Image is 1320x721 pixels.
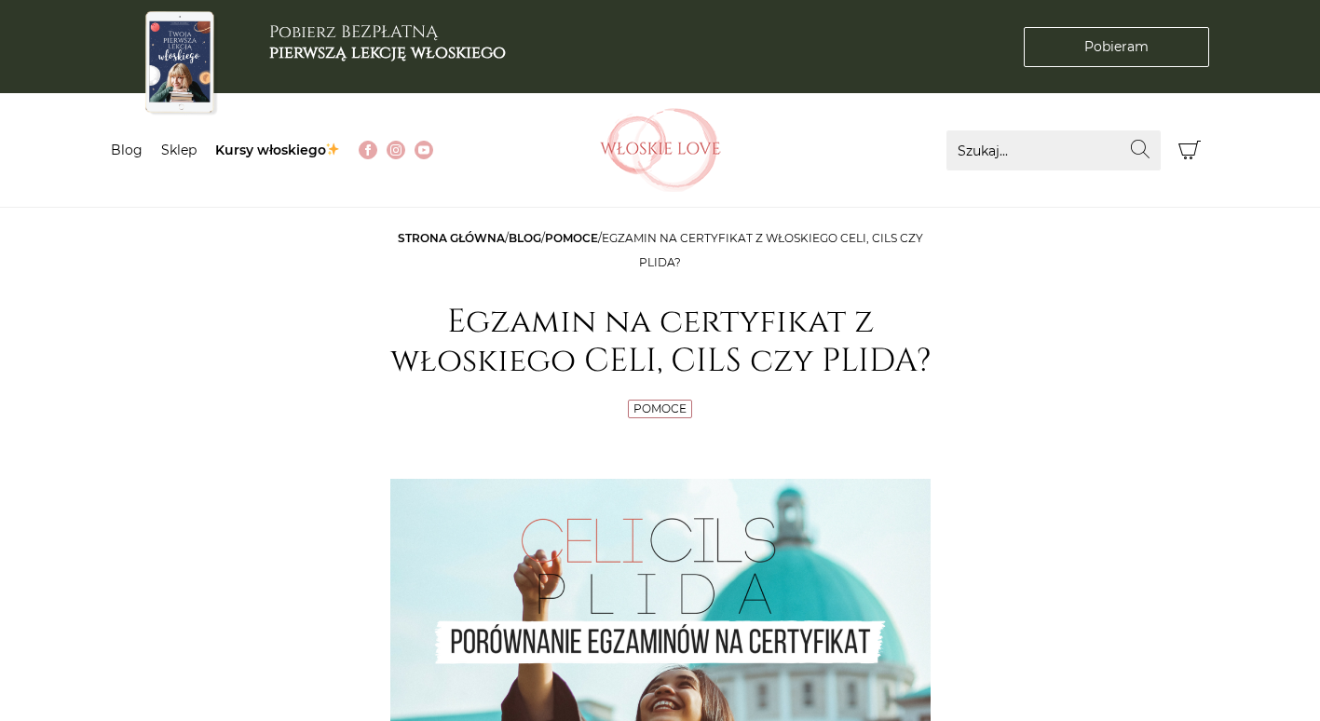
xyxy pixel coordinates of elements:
span: Pobieram [1084,37,1149,57]
a: Sklep [161,142,197,158]
a: Kursy włoskiego [215,142,341,158]
a: Pomoce [545,231,598,245]
span: Egzamin na certyfikat z włoskiego CELI, CILS czy PLIDA? [602,231,923,269]
a: Pomoce [633,401,687,415]
input: Szukaj... [946,130,1161,170]
a: Blog [509,231,541,245]
button: Koszyk [1170,130,1210,170]
h1: Egzamin na certyfikat z włoskiego CELI, CILS czy PLIDA? [390,303,931,381]
img: ✨ [326,143,339,156]
a: Blog [111,142,143,158]
a: Pobieram [1024,27,1209,67]
span: / / / [398,231,923,269]
img: Włoskielove [600,108,721,192]
b: pierwszą lekcję włoskiego [269,41,506,64]
h3: Pobierz BEZPŁATNĄ [269,22,506,62]
a: Strona główna [398,231,505,245]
